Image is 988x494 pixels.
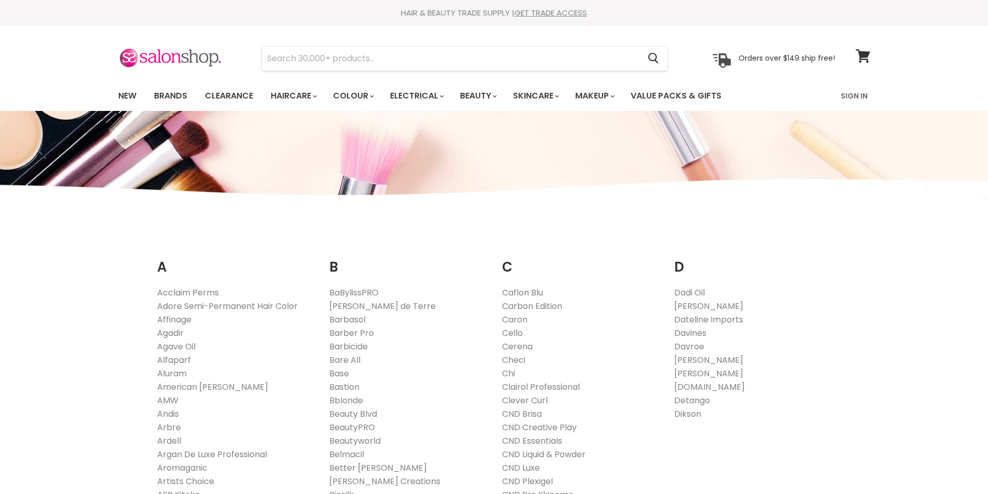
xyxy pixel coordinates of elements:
[502,327,523,339] a: Cello
[502,421,577,433] a: CND Creative Play
[157,243,314,278] h2: A
[674,341,704,352] a: Davroe
[674,243,831,278] h2: D
[157,408,179,420] a: Andis
[502,287,543,299] a: Caflon Blu
[329,408,377,420] a: Beauty Blvd
[329,435,381,447] a: Beautyworld
[197,85,261,107] a: Clearance
[674,368,743,379] a: [PERSON_NAME]
[329,243,486,278] h2: B
[502,394,548,406] a: Clever Curl
[505,85,565,107] a: Skincare
[157,300,298,312] a: Adore Semi-Permanent Hair Color
[157,341,196,352] a: Agave Oil
[739,53,835,63] p: Orders over $149 ship free!
[502,354,525,366] a: Checi
[329,448,364,460] a: Belmacil
[110,85,144,107] a: New
[157,368,187,379] a: Aluram
[674,354,743,366] a: [PERSON_NAME]
[157,354,191,366] a: Alfaparf
[263,85,323,107] a: Haircare
[514,7,587,18] a: GET TRADE ACCESS
[674,287,705,299] a: Dadi Oil
[382,85,450,107] a: Electrical
[674,394,710,406] a: Detango
[674,300,743,312] a: [PERSON_NAME]
[325,85,380,107] a: Colour
[502,435,562,447] a: CND Essentials
[502,243,659,278] h2: C
[157,475,214,487] a: Artists Choice
[157,421,181,433] a: Arbre
[157,448,267,460] a: Argan De Luxe Professional
[329,354,360,366] a: Bare All
[157,314,191,326] a: Affinage
[502,300,562,312] a: Carbon Edition
[674,327,706,339] a: Davines
[329,368,349,379] a: Base
[640,47,667,70] button: Search
[674,381,745,393] a: [DOMAIN_NAME]
[329,341,368,352] a: Barbicide
[157,462,207,474] a: Aromaganic
[157,327,184,339] a: Agadir
[262,47,640,70] input: Search
[502,368,515,379] a: Chi
[157,381,268,393] a: American [PERSON_NAME]
[329,300,436,312] a: [PERSON_NAME] de Terre
[329,475,440,487] a: [PERSON_NAME] Creations
[110,81,782,111] ul: Main menu
[502,341,533,352] a: Cerena
[834,85,874,107] a: Sign In
[567,85,621,107] a: Makeup
[502,381,580,393] a: Clairol Professional
[452,85,503,107] a: Beauty
[329,287,379,299] a: BaBylissPRO
[329,381,359,393] a: Bastion
[674,408,701,420] a: Dikson
[329,314,366,326] a: Barbasol
[329,394,363,406] a: Bblonde
[329,462,427,474] a: Better [PERSON_NAME]
[502,462,540,474] a: CND Luxe
[329,421,375,433] a: BeautyPRO
[157,435,181,447] a: Ardell
[502,314,527,326] a: Caron
[105,81,883,111] nav: Main
[502,475,553,487] a: CND Plexigel
[157,287,219,299] a: Acclaim Perms
[105,8,883,18] div: HAIR & BEAUTY TRADE SUPPLY |
[261,46,668,71] form: Product
[146,85,195,107] a: Brands
[674,314,743,326] a: Dateline Imports
[502,408,542,420] a: CND Brisa
[157,394,178,406] a: AMW
[329,327,374,339] a: Barber Pro
[502,448,586,460] a: CND Liquid & Powder
[623,85,729,107] a: Value Packs & Gifts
